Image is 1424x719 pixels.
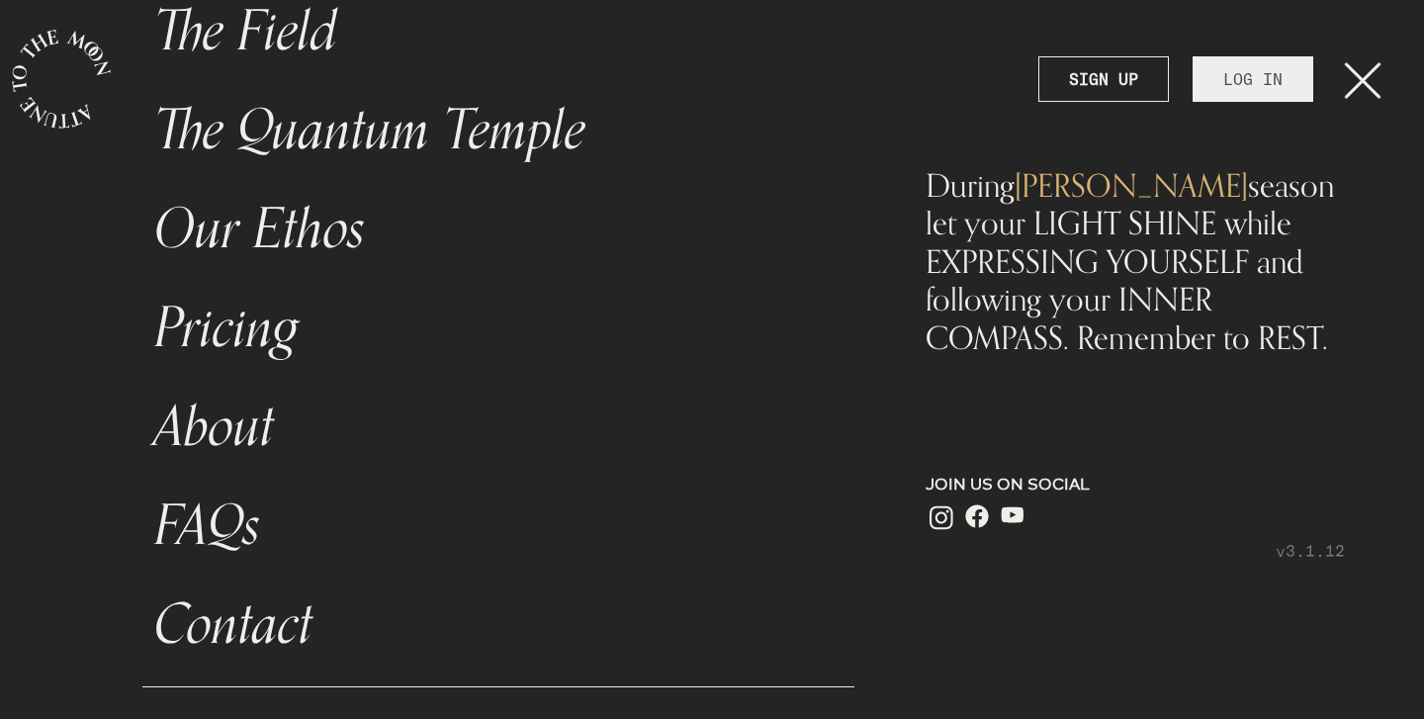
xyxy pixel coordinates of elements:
[1038,56,1169,102] a: SIGN UP
[142,279,854,378] a: Pricing
[1193,56,1313,102] a: LOG IN
[142,180,854,279] a: Our Ethos
[1069,67,1138,91] strong: SIGN UP
[142,576,854,674] a: Contact
[1015,165,1248,205] span: [PERSON_NAME]
[142,477,854,576] a: FAQs
[142,378,854,477] a: About
[926,166,1345,356] div: During season let your LIGHT SHINE while EXPRESSING YOURSELF and following your INNER COMPASS. Re...
[142,81,854,180] a: The Quantum Temple
[926,473,1345,496] p: JOIN US ON SOCIAL
[926,539,1345,563] p: v3.1.12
